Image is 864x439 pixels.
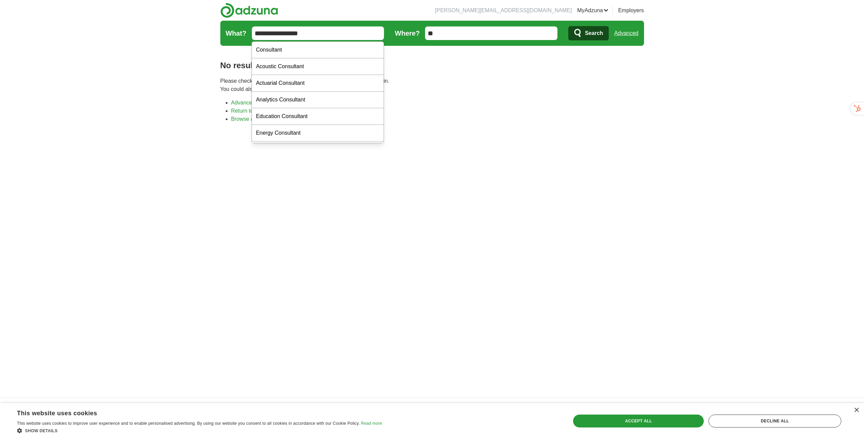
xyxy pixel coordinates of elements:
[17,407,365,417] div: This website uses cookies
[231,100,273,106] a: Advanced search
[220,77,644,93] p: Please check your spelling or enter another search term and try again. You could also try one of ...
[220,3,278,18] img: Adzuna logo
[568,26,609,40] button: Search
[854,408,859,413] div: Close
[231,108,329,114] a: Return to the home page and start again
[709,415,841,427] div: Decline all
[25,428,58,433] span: Show details
[220,59,644,72] h1: No results found
[17,427,382,434] div: Show details
[585,26,603,40] span: Search
[395,28,420,38] label: Where?
[252,141,384,158] div: Financial Consultant
[573,415,704,427] div: Accept all
[618,6,644,15] a: Employers
[220,129,644,387] iframe: Ads by Google
[231,116,368,122] a: Browse all live results across the [GEOGRAPHIC_DATA]
[435,6,572,15] li: [PERSON_NAME][EMAIL_ADDRESS][DOMAIN_NAME]
[226,28,246,38] label: What?
[17,421,360,426] span: This website uses cookies to improve user experience and to enable personalised advertising. By u...
[614,26,638,40] a: Advanced
[361,421,382,426] a: Read more, opens a new window
[577,6,608,15] a: MyAdzuna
